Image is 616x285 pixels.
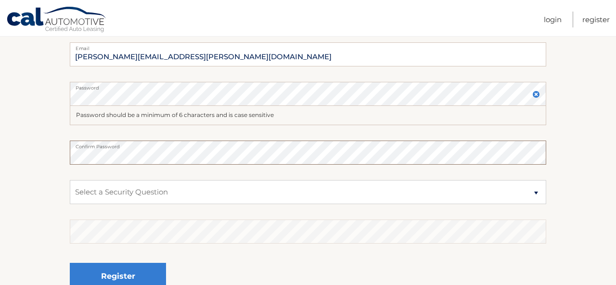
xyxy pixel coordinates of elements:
a: Login [544,12,562,27]
label: Confirm Password [70,141,546,148]
label: Email [70,42,546,50]
div: Password should be a minimum of 6 characters and is case sensitive [70,106,546,125]
a: Register [582,12,610,27]
input: Email [70,42,546,66]
a: Cal Automotive [6,6,107,34]
img: close.svg [532,91,540,98]
label: Password [70,82,546,90]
